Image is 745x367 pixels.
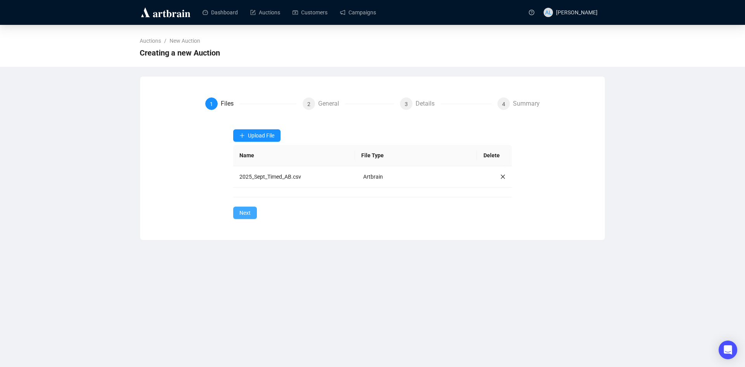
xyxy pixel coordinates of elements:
[233,207,257,219] button: Next
[416,97,441,110] div: Details
[203,2,238,23] a: Dashboard
[250,2,280,23] a: Auctions
[239,209,251,217] span: Next
[556,9,598,16] span: [PERSON_NAME]
[138,37,163,45] a: Auctions
[233,129,281,142] button: Upload File
[502,101,505,107] span: 4
[497,97,540,110] div: 4Summary
[239,133,245,138] span: plus
[529,10,534,15] span: question-circle
[221,97,240,110] div: Files
[303,97,394,110] div: 2General
[233,166,357,188] td: 2025_Sept_Timed_AB.csv
[140,6,192,19] img: logo
[233,145,355,166] th: Name
[318,97,345,110] div: General
[355,145,477,166] th: File Type
[210,101,213,107] span: 1
[513,97,540,110] div: Summary
[363,174,383,180] span: Artbrain
[248,132,274,139] span: Upload File
[168,37,202,45] a: New Auction
[477,145,506,166] th: Delete
[340,2,376,23] a: Campaigns
[205,97,296,110] div: 1Files
[500,174,506,179] span: close
[719,341,737,359] div: Open Intercom Messenger
[293,2,327,23] a: Customers
[164,37,166,45] li: /
[545,8,552,17] span: AL
[140,47,220,59] span: Creating a new Auction
[400,97,491,110] div: 3Details
[405,101,408,107] span: 3
[307,101,310,107] span: 2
